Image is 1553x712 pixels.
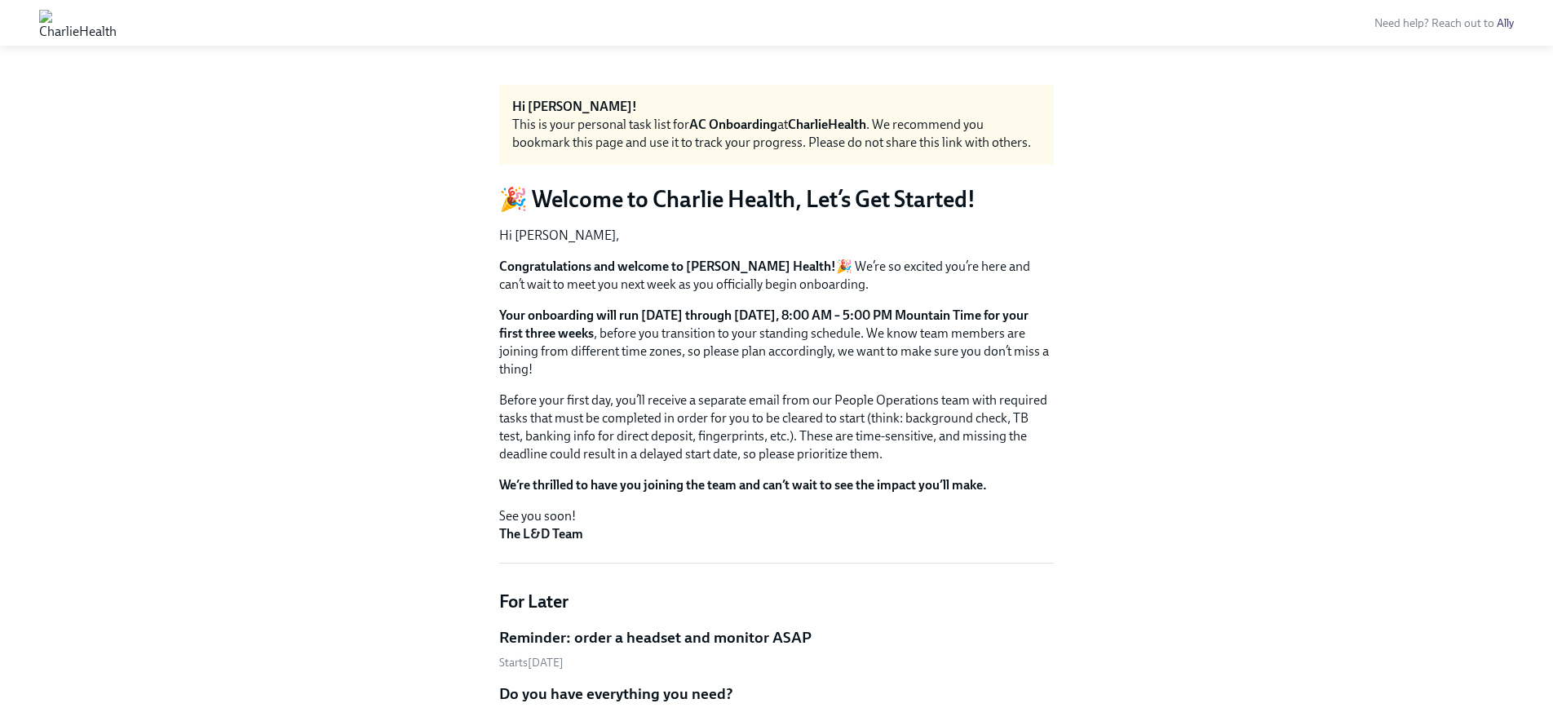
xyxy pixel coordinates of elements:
[39,10,117,36] img: CharlieHealth
[499,683,733,705] h5: Do you have everything you need?
[499,477,987,493] strong: We’re thrilled to have you joining the team and can’t wait to see the impact you’ll make.
[499,307,1029,341] strong: Your onboarding will run [DATE] through [DATE], 8:00 AM – 5:00 PM Mountain Time for your first th...
[1497,16,1514,30] a: Ally
[1374,16,1514,30] span: Need help? Reach out to
[788,117,866,132] strong: CharlieHealth
[499,627,1054,670] a: Reminder: order a headset and monitor ASAPStarts[DATE]
[499,259,836,274] strong: Congratulations and welcome to [PERSON_NAME] Health!
[689,117,777,132] strong: AC Onboarding
[512,116,1041,152] div: This is your personal task list for at . We recommend you bookmark this page and use it to track ...
[499,307,1054,378] p: , before you transition to your standing schedule. We know team members are joining from differen...
[512,99,637,114] strong: Hi [PERSON_NAME]!
[499,627,812,648] h5: Reminder: order a headset and monitor ASAP
[499,391,1054,463] p: Before your first day, you’ll receive a separate email from our People Operations team with requi...
[499,258,1054,294] p: 🎉 We’re so excited you’re here and can’t wait to meet you next week as you officially begin onboa...
[499,656,564,670] span: Monday, September 22nd 2025, 9:00 am
[499,184,1054,214] h3: 🎉 Welcome to Charlie Health, Let’s Get Started!
[499,526,583,542] strong: The L&D Team
[499,507,1054,543] p: See you soon!
[499,227,1054,245] p: Hi [PERSON_NAME],
[499,590,1054,614] h4: For Later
